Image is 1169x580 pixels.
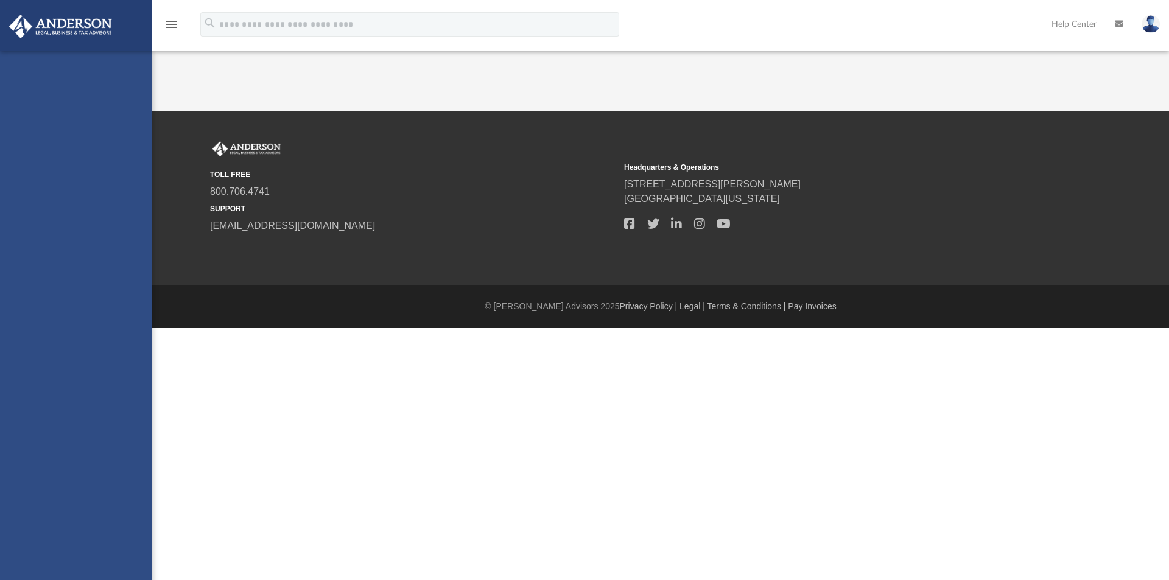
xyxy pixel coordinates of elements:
i: search [203,16,217,30]
a: Legal | [679,301,705,311]
small: TOLL FREE [210,169,616,180]
img: User Pic [1142,15,1160,33]
small: Headquarters & Operations [624,162,1030,173]
a: 800.706.4741 [210,186,270,197]
small: SUPPORT [210,203,616,214]
a: Terms & Conditions | [707,301,786,311]
a: Privacy Policy | [620,301,678,311]
a: Pay Invoices [788,301,836,311]
a: menu [164,23,179,32]
img: Anderson Advisors Platinum Portal [5,15,116,38]
a: [EMAIL_ADDRESS][DOMAIN_NAME] [210,220,375,231]
i: menu [164,17,179,32]
a: [GEOGRAPHIC_DATA][US_STATE] [624,194,780,204]
div: © [PERSON_NAME] Advisors 2025 [152,300,1169,313]
img: Anderson Advisors Platinum Portal [210,141,283,157]
a: [STREET_ADDRESS][PERSON_NAME] [624,179,801,189]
